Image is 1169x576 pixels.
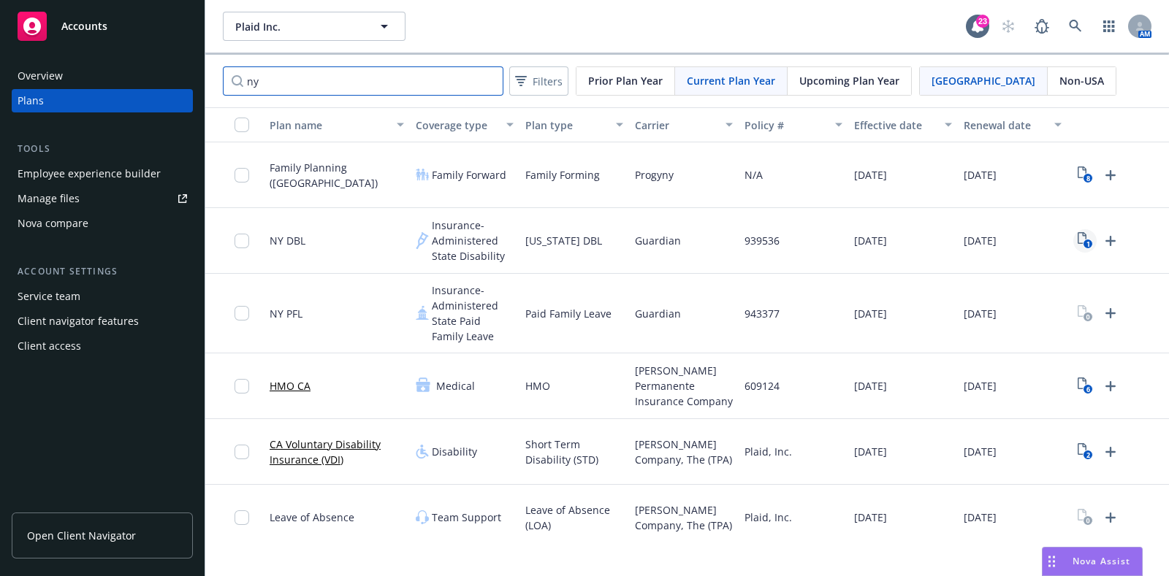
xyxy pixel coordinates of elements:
[270,306,302,321] span: NY PFL
[1073,555,1130,567] span: Nova Assist
[416,118,498,133] div: Coverage type
[745,118,826,133] div: Policy #
[18,187,80,210] div: Manage files
[18,212,88,235] div: Nova compare
[854,510,887,525] span: [DATE]
[235,168,249,183] input: Toggle Row Selected
[1099,506,1122,529] a: Upload Plan Documents
[745,233,780,248] span: 939536
[964,118,1046,133] div: Renewal date
[512,71,566,92] span: Filters
[1043,548,1061,575] div: Drag to move
[525,378,550,393] span: HMO
[635,167,674,183] span: Progyny
[854,306,887,321] span: [DATE]
[932,73,1035,88] span: [GEOGRAPHIC_DATA]
[635,437,733,467] span: [PERSON_NAME] Company, The (TPA)
[799,73,899,88] span: Upcoming Plan Year
[745,444,792,459] span: Plaid, Inc.
[235,118,249,132] input: Select all
[432,283,514,344] span: Insurance-Administered State Paid Family Leave
[12,285,193,308] a: Service team
[1086,174,1089,183] text: 8
[432,510,501,525] span: Team Support
[18,334,81,358] div: Client access
[635,363,733,409] span: [PERSON_NAME] Permanente Insurance Company
[12,142,193,156] div: Tools
[635,502,733,533] span: [PERSON_NAME] Company, The (TPA)
[629,107,739,142] button: Carrier
[12,334,193,358] a: Client access
[525,306,612,321] span: Paid Family Leave
[235,306,249,320] input: Toggle Row Selected
[635,233,681,248] span: Guardian
[432,444,477,459] span: Disability
[1073,375,1097,398] a: View Plan Documents
[964,510,997,525] span: [DATE]
[1094,12,1124,41] a: Switch app
[525,118,607,133] div: Plan type
[12,64,193,88] a: Overview
[1073,229,1097,253] a: View Plan Documents
[745,378,780,393] span: 609124
[223,12,405,41] button: Plaid Inc.
[12,212,193,235] a: Nova compare
[436,378,475,393] span: Medical
[739,107,848,142] button: Policy #
[18,285,80,308] div: Service team
[270,378,311,393] a: HMO CA
[533,74,563,89] span: Filters
[525,167,600,183] span: Family Forming
[1073,164,1097,187] a: View Plan Documents
[854,378,887,393] span: [DATE]
[270,160,404,191] span: Family Planning ([GEOGRAPHIC_DATA])
[27,528,136,543] span: Open Client Navigator
[964,233,997,248] span: [DATE]
[994,12,1023,41] a: Start snowing
[848,107,958,142] button: Effective date
[525,502,623,533] span: Leave of Absence (LOA)
[410,107,519,142] button: Coverage type
[270,233,305,248] span: NY DBL
[1099,440,1122,464] a: Upload Plan Documents
[1086,450,1089,460] text: 2
[588,73,663,88] span: Prior Plan Year
[854,167,887,183] span: [DATE]
[519,107,629,142] button: Plan type
[235,19,362,34] span: Plaid Inc.
[635,118,717,133] div: Carrier
[61,20,107,32] span: Accounts
[12,162,193,185] a: Employee experience builder
[525,233,602,248] span: [US_STATE] DBL
[1099,302,1122,325] a: Upload Plan Documents
[18,162,161,185] div: Employee experience builder
[1073,302,1097,325] a: View Plan Documents
[432,218,514,264] span: Insurance-Administered State Disability
[1073,440,1097,464] a: View Plan Documents
[1099,164,1122,187] a: Upload Plan Documents
[745,306,780,321] span: 943377
[1027,12,1056,41] a: Report a Bug
[235,445,249,459] input: Toggle Row Selected
[18,310,139,333] div: Client navigator features
[745,510,792,525] span: Plaid, Inc.
[509,66,568,96] button: Filters
[964,444,997,459] span: [DATE]
[235,510,249,525] input: Toggle Row Selected
[1042,547,1143,576] button: Nova Assist
[964,306,997,321] span: [DATE]
[1059,73,1104,88] span: Non-USA
[976,15,989,28] div: 23
[12,89,193,112] a: Plans
[270,437,404,467] a: CA Voluntary Disability Insurance (VDI)
[12,264,193,279] div: Account settings
[235,234,249,248] input: Toggle Row Selected
[223,66,503,96] input: Search by name
[12,6,193,47] a: Accounts
[964,378,997,393] span: [DATE]
[12,310,193,333] a: Client navigator features
[1061,12,1090,41] a: Search
[1086,239,1089,249] text: 1
[270,510,354,525] span: Leave of Absence
[854,444,887,459] span: [DATE]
